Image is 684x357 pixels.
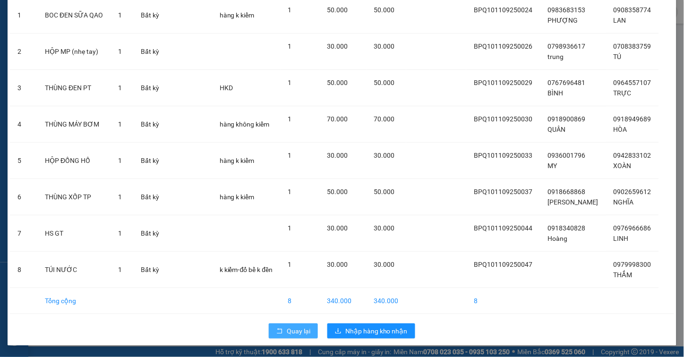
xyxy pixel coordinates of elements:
span: 70.000 [327,115,348,123]
span: BPQ101109250044 [474,224,532,232]
span: BPQ101109250030 [474,115,532,123]
span: BPQ101109250037 [474,188,532,195]
span: 0918668868 [547,188,585,195]
span: LAN [614,17,626,24]
span: k kiểm-đổ bể k đền [220,266,273,273]
span: 1 [118,120,122,128]
span: 0902659612 [614,188,651,195]
span: 30.000 [374,224,395,232]
span: 1 [288,42,292,50]
span: THẮM [614,271,633,279]
span: 30.000 [327,152,348,159]
span: Quay lại [287,326,310,336]
span: 1 [118,157,122,164]
span: PHƯỢNG [547,17,578,24]
span: QUÂN [547,126,565,133]
td: THÙNG XỐP TP [37,179,111,215]
span: 1 [118,11,122,19]
span: rollback [276,328,283,335]
span: HKD [220,84,233,92]
span: 0983683153 [547,6,585,14]
span: 30.000 [374,42,395,50]
span: LINH [614,235,629,242]
td: HS GT [37,215,111,252]
span: 0936001796 [547,152,585,159]
span: 0942833102 [614,152,651,159]
td: THÙNG ĐEN PT [37,70,111,106]
td: Bất kỳ [134,215,167,252]
span: 0918949689 [614,115,651,123]
span: 0708383759 [614,42,651,50]
span: 1 [118,48,122,55]
td: 8 [281,288,320,314]
span: 50.000 [374,79,395,86]
span: 30.000 [327,224,348,232]
span: 0767696481 [547,79,585,86]
td: Tổng cộng [37,288,111,314]
span: 1 [288,6,292,14]
span: BPQ101109250029 [474,79,532,86]
td: 6 [10,179,37,215]
span: Nhập hàng kho nhận [345,326,408,336]
span: hàng k kiểm [220,157,255,164]
span: 1 [288,79,292,86]
span: 1 [118,266,122,273]
span: 30.000 [374,152,395,159]
span: 50.000 [327,188,348,195]
span: BPQ101109250033 [474,152,532,159]
span: TRỰC [614,89,632,97]
td: 4 [10,106,37,143]
span: hàng không kiểm [220,120,270,128]
span: hàng k kiểm [220,193,255,201]
td: HỘP ĐỒNG HỒ [37,143,111,179]
span: 1 [288,261,292,268]
span: 1 [118,84,122,92]
td: 340.000 [367,288,406,314]
span: 0918900869 [547,115,585,123]
span: 50.000 [374,6,395,14]
span: 0798936617 [547,42,585,50]
button: rollbackQuay lại [269,323,318,339]
span: NGHĨA [614,198,634,206]
td: 7 [10,215,37,252]
span: [PERSON_NAME] [547,198,598,206]
span: 1 [288,115,292,123]
span: 0918340828 [547,224,585,232]
span: TÚ [614,53,622,60]
span: 0976966686 [614,224,651,232]
span: BÌNH [547,89,563,97]
span: download [335,328,342,335]
span: hàng k kiểm [220,11,255,19]
span: 50.000 [374,188,395,195]
span: XOÀN [614,162,632,170]
span: 1 [288,152,292,159]
span: 0964557107 [614,79,651,86]
td: 5 [10,143,37,179]
td: Bất kỳ [134,143,167,179]
td: Bất kỳ [134,34,167,70]
td: Bất kỳ [134,252,167,288]
span: 1 [118,193,122,201]
td: 8 [10,252,37,288]
td: THÙNG MÁY BƠM [37,106,111,143]
span: BPQ101109250047 [474,261,532,268]
span: 30.000 [327,42,348,50]
span: 0979998300 [614,261,651,268]
button: downloadNhập hàng kho nhận [327,323,415,339]
span: 30.000 [327,261,348,268]
span: 1 [288,224,292,232]
td: 8 [466,288,540,314]
td: Bất kỳ [134,106,167,143]
span: HÒA [614,126,627,133]
span: 70.000 [374,115,395,123]
td: 3 [10,70,37,106]
span: Hoàng [547,235,567,242]
span: 1 [288,188,292,195]
span: BPQ101109250026 [474,42,532,50]
td: Bất kỳ [134,70,167,106]
td: 340.000 [320,288,367,314]
span: MY [547,162,557,170]
span: 0908358774 [614,6,651,14]
span: 30.000 [374,261,395,268]
td: TÚI NƯỚC [37,252,111,288]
